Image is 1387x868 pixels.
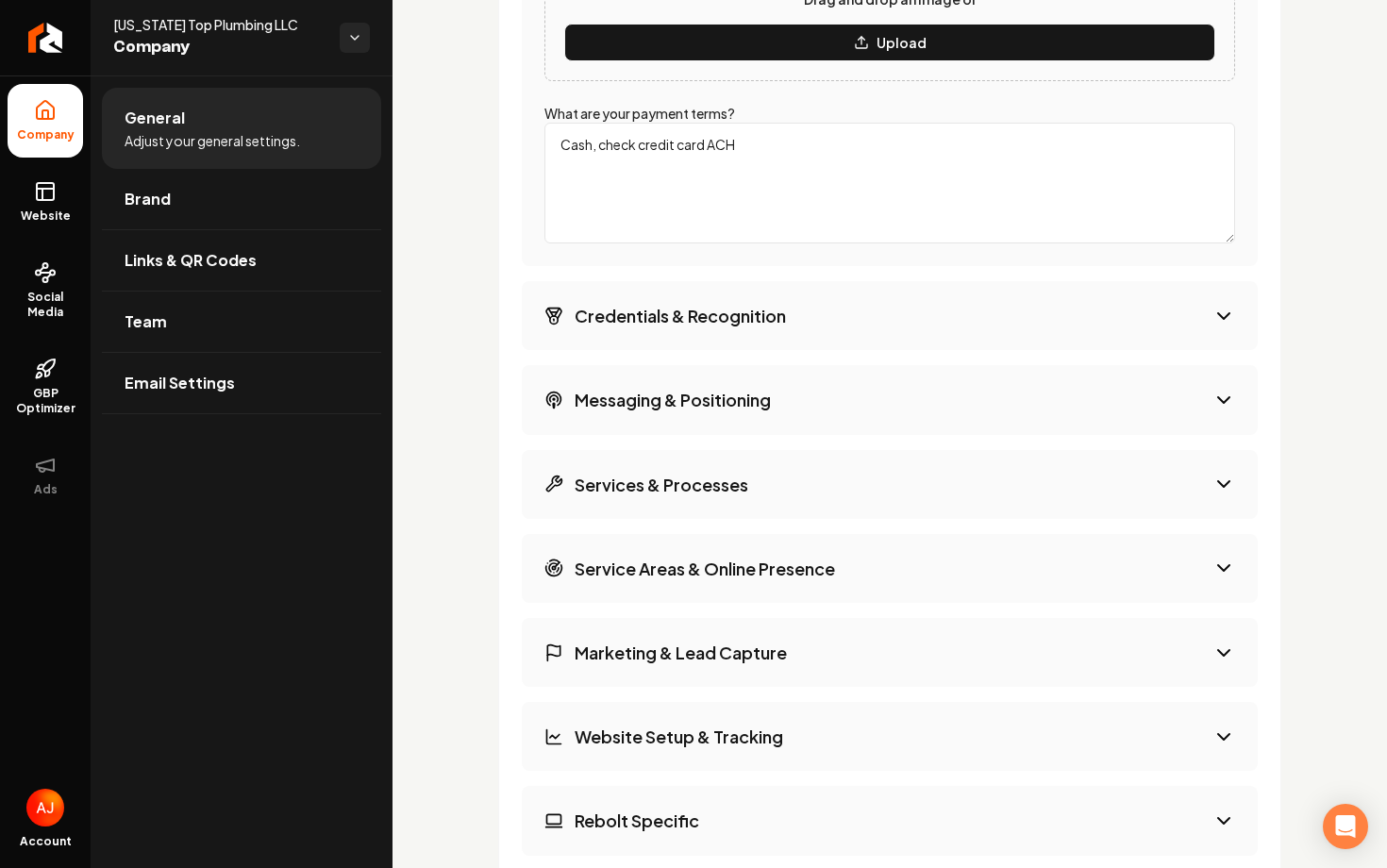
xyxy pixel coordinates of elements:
button: Service Areas & Online Presence [522,534,1258,603]
span: Social Media [8,290,83,320]
span: [US_STATE] Top Plumbing LLC [113,15,325,34]
span: Links & QR Codes [125,249,257,272]
button: Upload [564,24,1215,61]
span: Email Settings [125,372,235,394]
a: Team [102,292,381,352]
span: Ads [26,482,65,497]
button: Messaging & Positioning [522,365,1258,434]
h3: Credentials & Recognition [575,304,786,327]
h3: Services & Processes [575,473,748,496]
div: Open Intercom Messenger [1323,804,1368,849]
button: Rebolt Specific [522,786,1258,855]
span: GBP Optimizer [8,386,83,416]
h3: Website Setup & Tracking [575,725,783,748]
button: Credentials & Recognition [522,281,1258,350]
a: Website [8,165,83,239]
span: Website [13,209,78,224]
span: General [125,107,185,129]
a: GBP Optimizer [8,342,83,431]
button: Website Setup & Tracking [522,702,1258,771]
span: Company [9,127,82,142]
img: Rebolt Logo [28,23,63,53]
span: Account [20,834,72,849]
a: Email Settings [102,353,381,413]
p: Upload [877,33,927,52]
button: Marketing & Lead Capture [522,618,1258,687]
span: Company [113,34,325,60]
h3: Messaging & Positioning [575,388,771,411]
a: Links & QR Codes [102,230,381,291]
span: Team [125,310,167,333]
span: Adjust your general settings. [125,131,300,150]
a: Brand [102,169,381,229]
h3: Marketing & Lead Capture [575,641,787,664]
span: Brand [125,188,171,210]
h3: Rebolt Specific [575,809,699,832]
img: Austin Jellison [26,789,64,826]
label: What are your payment terms? [544,105,735,122]
button: Open user button [26,789,64,826]
a: Social Media [8,246,83,335]
button: Services & Processes [522,450,1258,519]
button: Ads [8,439,83,512]
h3: Service Areas & Online Presence [575,557,835,580]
